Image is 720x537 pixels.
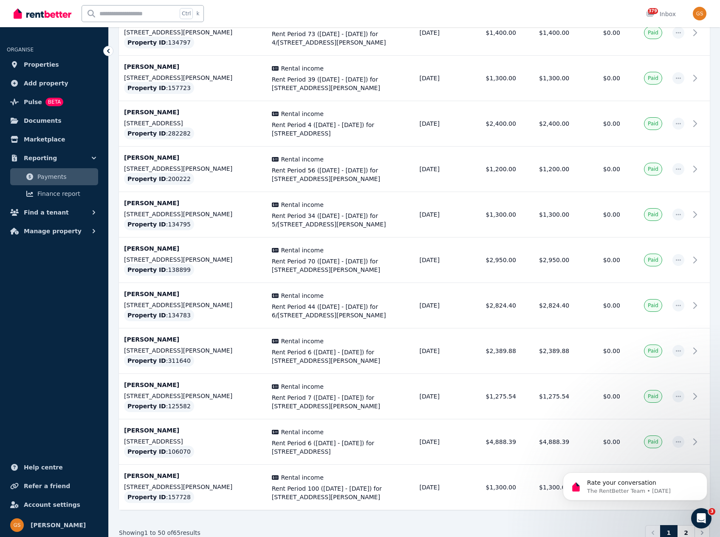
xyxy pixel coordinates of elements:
[24,134,65,144] span: Marketplace
[603,438,620,445] span: $0.00
[693,7,706,20] img: Gabriel Sarajinsky
[127,220,166,229] span: Property ID
[24,59,59,70] span: Properties
[7,150,102,167] button: Reporting
[415,101,468,147] td: [DATE]
[7,93,102,110] a: PulseBETA
[124,491,194,503] div: : 157728
[521,56,574,101] td: $1,300.00
[7,204,102,221] button: Find a tenant
[415,237,468,283] td: [DATE]
[272,439,409,456] span: Rent Period 6 ([DATE] - [DATE]) for [STREET_ADDRESS]
[7,112,102,129] a: Documents
[415,283,468,328] td: [DATE]
[521,419,574,465] td: $4,888.39
[468,328,521,374] td: $2,389.88
[415,328,468,374] td: [DATE]
[127,447,166,456] span: Property ID
[521,101,574,147] td: $2,400.00
[124,82,194,94] div: : 157723
[124,244,262,253] p: [PERSON_NAME]
[272,212,409,229] span: Rent Period 34 ([DATE] - [DATE]) for 5/[STREET_ADDRESS][PERSON_NAME]
[14,7,71,20] img: RentBetter
[415,419,468,465] td: [DATE]
[173,529,181,536] span: 65
[124,218,194,230] div: : 134795
[281,428,324,436] span: Rental income
[603,211,620,218] span: $0.00
[468,192,521,237] td: $1,300.00
[646,10,676,18] div: Inbox
[24,226,82,236] span: Manage property
[124,255,262,264] p: [STREET_ADDRESS][PERSON_NAME]
[648,348,658,354] span: Paid
[468,374,521,419] td: $1,275.54
[603,75,620,82] span: $0.00
[468,419,521,465] td: $4,888.39
[127,266,166,274] span: Property ID
[37,172,95,182] span: Payments
[272,75,409,92] span: Rent Period 39 ([DATE] - [DATE]) for [STREET_ADDRESS][PERSON_NAME]
[415,56,468,101] td: [DATE]
[281,473,324,482] span: Rental income
[124,290,262,298] p: [PERSON_NAME]
[521,10,574,56] td: $1,400.00
[272,484,409,501] span: Rent Period 100 ([DATE] - [DATE]) for [STREET_ADDRESS][PERSON_NAME]
[7,56,102,73] a: Properties
[124,264,194,276] div: : 138899
[468,10,521,56] td: $1,400.00
[468,147,521,192] td: $1,200.00
[24,153,57,163] span: Reporting
[603,120,620,127] span: $0.00
[45,98,63,106] span: BETA
[24,97,42,107] span: Pulse
[7,478,102,495] a: Refer a friend
[7,459,102,476] a: Help centre
[7,223,102,240] button: Manage property
[468,465,521,510] td: $1,300.00
[124,153,262,162] p: [PERSON_NAME]
[648,438,658,445] span: Paid
[272,30,409,47] span: Rent Period 73 ([DATE] - [DATE]) for 4/[STREET_ADDRESS][PERSON_NAME]
[7,131,102,148] a: Marketplace
[648,393,658,400] span: Paid
[124,446,194,458] div: : 106070
[603,302,620,309] span: $0.00
[10,518,24,532] img: Gabriel Sarajinsky
[24,116,62,126] span: Documents
[124,28,262,37] p: [STREET_ADDRESS][PERSON_NAME]
[281,337,324,345] span: Rental income
[603,166,620,172] span: $0.00
[24,500,80,510] span: Account settings
[521,147,574,192] td: $1,200.00
[124,164,262,173] p: [STREET_ADDRESS][PERSON_NAME]
[124,381,262,389] p: [PERSON_NAME]
[124,355,194,367] div: : 311640
[124,309,194,321] div: : 134783
[272,393,409,410] span: Rent Period 7 ([DATE] - [DATE]) for [STREET_ADDRESS][PERSON_NAME]
[709,508,715,515] span: 3
[124,119,262,127] p: [STREET_ADDRESS]
[37,189,95,199] span: Finance report
[415,147,468,192] td: [DATE]
[648,8,658,14] span: 379
[127,402,166,410] span: Property ID
[468,56,521,101] td: $1,300.00
[603,393,620,400] span: $0.00
[648,120,658,127] span: Paid
[550,455,720,514] iframe: Intercom notifications message
[124,108,262,116] p: [PERSON_NAME]
[127,175,166,183] span: Property ID
[648,211,658,218] span: Paid
[7,47,34,53] span: ORGANISE
[281,155,324,164] span: Rental income
[281,201,324,209] span: Rental income
[521,237,574,283] td: $2,950.00
[124,335,262,344] p: [PERSON_NAME]
[281,246,324,254] span: Rental income
[272,348,409,365] span: Rent Period 6 ([DATE] - [DATE]) for [STREET_ADDRESS][PERSON_NAME]
[24,78,68,88] span: Add property
[31,520,86,530] span: [PERSON_NAME]
[158,529,165,536] span: 50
